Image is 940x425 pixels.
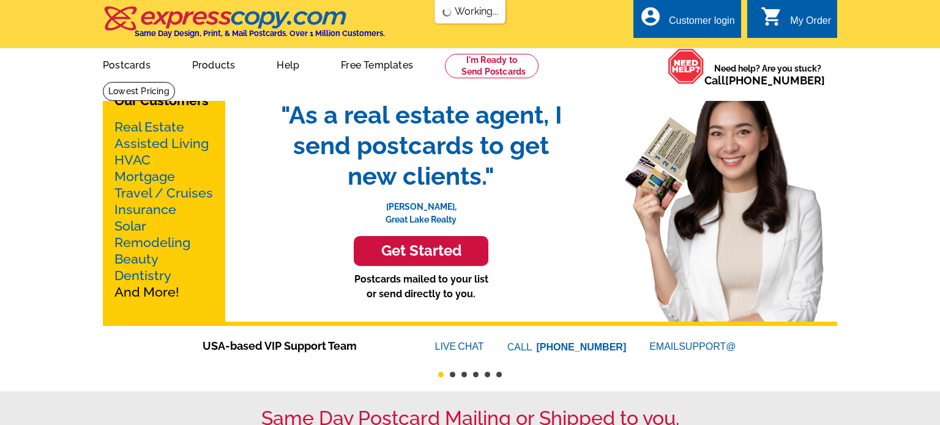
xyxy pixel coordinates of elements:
p: Postcards mailed to your list or send directly to you. [268,272,574,301]
a: Help [257,50,319,78]
a: Free Templates [321,50,433,78]
a: Dentistry [114,268,171,283]
font: SUPPORT@ [679,339,737,354]
font: CALL [507,340,534,355]
a: [PHONE_NUMBER] [725,74,825,87]
button: 5 of 6 [485,372,490,377]
i: account_circle [640,6,662,28]
button: 4 of 6 [473,372,479,377]
a: account_circle Customer login [640,13,735,29]
a: Same Day Design, Print, & Mail Postcards. Over 1 Million Customers. [103,15,385,38]
a: Products [173,50,255,78]
span: Call [704,74,825,87]
font: LIVE [435,339,458,354]
button: 3 of 6 [461,372,467,377]
a: Get Started [268,236,574,266]
p: [PERSON_NAME], Great Lake Realty [268,191,574,226]
a: Travel / Cruises [114,185,213,201]
div: Customer login [669,15,735,32]
h4: Same Day Design, Print, & Mail Postcards. Over 1 Million Customers. [135,29,385,38]
i: shopping_cart [761,6,783,28]
img: loading... [442,7,452,17]
span: "As a real estate agent, I send postcards to get new clients." [268,100,574,191]
a: Postcards [83,50,170,78]
a: Mortgage [114,169,175,184]
a: [PHONE_NUMBER] [537,342,627,352]
a: LIVECHAT [435,341,484,352]
img: help [668,48,704,84]
div: My Order [790,15,831,32]
a: Real Estate [114,119,184,135]
h3: Get Started [369,242,473,260]
a: Solar [114,218,146,234]
a: HVAC [114,152,151,168]
span: Need help? Are you stuck? [704,62,831,87]
button: 6 of 6 [496,372,502,377]
a: Beauty [114,251,159,267]
a: Remodeling [114,235,190,250]
button: 1 of 6 [438,372,444,377]
p: And More! [114,119,214,300]
a: Assisted Living [114,136,209,151]
a: Insurance [114,202,176,217]
a: EMAILSUPPORT@ [649,341,737,352]
span: USA-based VIP Support Team [203,338,398,354]
a: shopping_cart My Order [761,13,831,29]
button: 2 of 6 [450,372,455,377]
